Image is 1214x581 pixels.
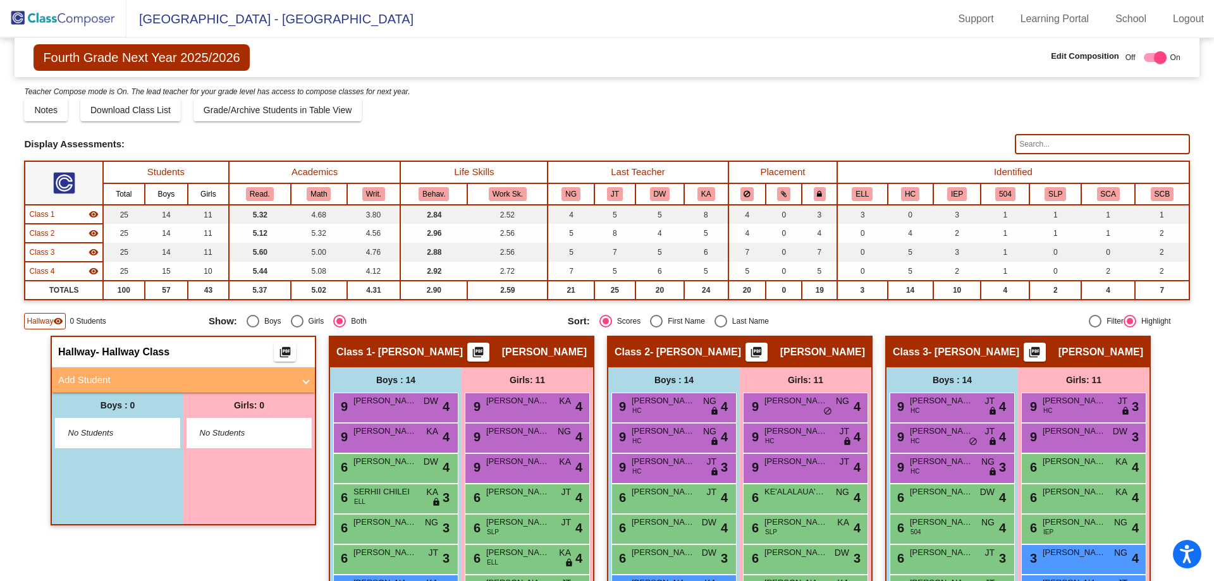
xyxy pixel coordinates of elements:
td: 25 [103,205,145,224]
mat-icon: picture_as_pdf [470,346,486,364]
span: Class 3 [893,346,928,358]
td: 2 [1029,281,1081,300]
mat-icon: visibility [89,266,99,276]
span: 9 [616,430,626,444]
span: [PERSON_NAME] [764,455,828,468]
span: [PERSON_NAME] [353,425,417,437]
td: 5.60 [229,243,291,262]
td: 21 [548,281,594,300]
span: [PERSON_NAME] [353,455,417,468]
span: NG [703,394,716,408]
td: 5 [888,243,933,262]
td: 25 [594,281,635,300]
mat-expansion-panel-header: Add Student [52,367,315,393]
td: Julie Hendricks - Julie Hendricks [25,262,103,281]
td: 7 [594,243,635,262]
button: Download Class List [80,99,181,121]
span: NG [981,455,995,468]
td: 2.96 [400,224,467,243]
div: Scores [612,315,641,327]
div: Girls: 11 [462,367,593,393]
span: 9 [616,400,626,413]
td: 5.32 [291,224,347,243]
td: 19 [802,281,837,300]
td: 0 [1029,243,1081,262]
span: KA [559,394,571,408]
td: 4.56 [347,224,401,243]
td: 0 [837,224,887,243]
td: 1 [1135,205,1189,224]
td: 10 [188,262,229,281]
span: HC [632,436,641,446]
span: [PERSON_NAME] [780,346,865,358]
span: NG [703,425,716,438]
td: 8 [684,205,728,224]
td: 0 [888,205,933,224]
td: 7 [1135,281,1189,300]
span: [PERSON_NAME] [353,394,417,407]
th: Katheryn Anderson [684,183,728,205]
th: 504 Plan [981,183,1029,205]
td: 4 [802,224,837,243]
span: 9 [338,430,348,444]
span: KA [426,425,438,438]
td: 4 [728,205,766,224]
td: 20 [728,281,766,300]
mat-icon: visibility [89,228,99,238]
span: 4 [575,427,582,446]
span: [PERSON_NAME] [910,425,973,437]
span: 4 [999,427,1006,446]
td: 1 [1029,205,1081,224]
span: [PERSON_NAME] [1043,425,1106,437]
td: 14 [145,243,188,262]
span: JT [1117,394,1127,408]
span: [PERSON_NAME] [502,346,587,358]
th: Last Teacher [548,161,728,183]
span: On [1170,52,1180,63]
i: Teacher Compose mode is On. The lead teacher for your grade level has access to compose classes f... [24,87,410,96]
td: 4 [728,224,766,243]
th: Student Concern Plan - Academics [1081,183,1135,205]
td: 5 [594,262,635,281]
button: Math [307,187,331,201]
div: Filter [1101,315,1124,327]
span: JT [984,394,995,408]
div: Girls [303,315,324,327]
td: 1 [981,205,1029,224]
td: 20 [635,281,684,300]
div: Boys : 14 [608,367,740,393]
button: Grade/Archive Students in Table View [193,99,362,121]
span: JT [984,425,995,438]
span: Hallway [27,315,53,327]
span: [PERSON_NAME] [486,394,549,407]
td: 3 [933,243,981,262]
a: School [1105,9,1156,29]
td: 1 [981,262,1029,281]
td: 5.44 [229,262,291,281]
td: 4.12 [347,262,401,281]
span: 4 [443,427,450,446]
button: Notes [24,99,68,121]
th: Jennifer Taiclet [594,183,635,205]
td: 2 [933,224,981,243]
button: Work Sk. [489,187,527,201]
td: 5 [635,243,684,262]
td: 2.84 [400,205,467,224]
td: 1 [1081,224,1135,243]
span: HC [910,406,919,415]
td: 4 [1081,281,1135,300]
span: 9 [894,430,904,444]
span: Class 2 [615,346,650,358]
span: 9 [749,430,759,444]
span: do_not_disturb_alt [969,437,978,447]
td: 5 [548,224,594,243]
td: 2.90 [400,281,467,300]
td: 5 [728,262,766,281]
td: Mary Nordwall - Mary Nordwall [25,243,103,262]
td: 7 [548,262,594,281]
td: 0 [766,281,802,300]
th: Students [103,161,229,183]
td: 7 [728,243,766,262]
span: DW [1113,425,1127,438]
span: Class 1 [336,346,372,358]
